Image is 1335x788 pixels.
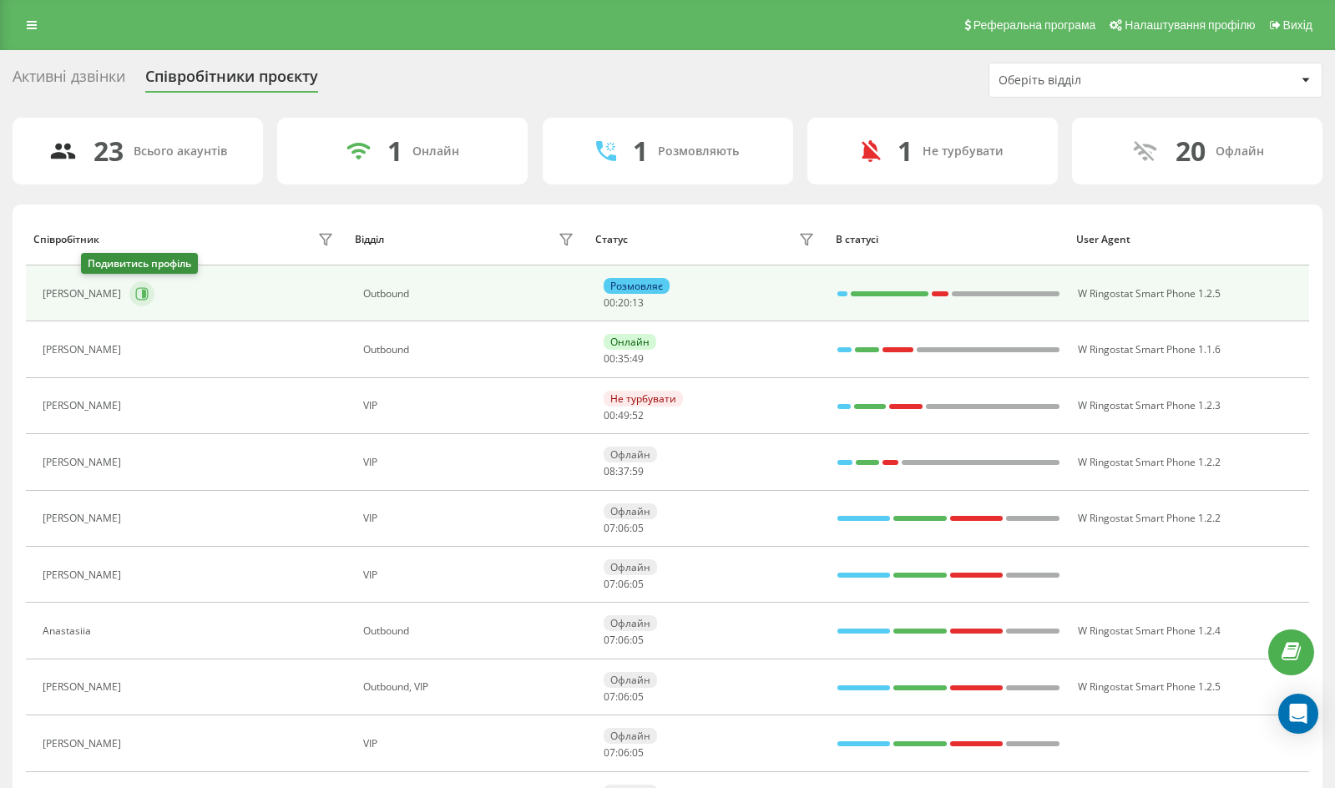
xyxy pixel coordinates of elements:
[604,334,656,350] div: Онлайн
[363,738,578,750] div: VIP
[618,745,630,760] span: 06
[595,234,628,245] div: Статус
[43,400,125,412] div: [PERSON_NAME]
[1283,18,1312,32] span: Вихід
[387,135,402,167] div: 1
[1078,286,1221,301] span: W Ringostat Smart Phone 1.2.5
[1176,135,1206,167] div: 20
[999,73,1198,88] div: Оберіть відділ
[632,689,644,704] span: 05
[604,747,644,759] div: : :
[658,144,739,159] div: Розмовляють
[604,691,644,703] div: : :
[363,400,578,412] div: VIP
[1078,342,1221,356] span: W Ringostat Smart Phone 1.1.6
[1078,511,1221,525] span: W Ringostat Smart Phone 1.2.2
[604,745,615,760] span: 07
[94,135,124,167] div: 23
[632,295,644,310] span: 13
[363,288,578,300] div: Оutbound
[43,625,95,637] div: Anastasiia
[973,18,1096,32] span: Реферальна програма
[355,234,384,245] div: Відділ
[618,633,630,647] span: 06
[1278,694,1318,734] div: Open Intercom Messenger
[618,689,630,704] span: 06
[632,745,644,760] span: 05
[363,569,578,581] div: VIP
[604,408,615,422] span: 00
[363,513,578,524] div: VIP
[632,577,644,591] span: 05
[363,457,578,468] div: VIP
[604,447,657,462] div: Офлайн
[618,464,630,478] span: 37
[632,521,644,535] span: 05
[134,144,227,159] div: Всього акаунтів
[43,513,125,524] div: [PERSON_NAME]
[604,577,615,591] span: 07
[604,297,644,309] div: : :
[632,408,644,422] span: 52
[1216,144,1264,159] div: Офлайн
[604,278,670,294] div: Розмовляє
[43,288,125,300] div: [PERSON_NAME]
[43,457,125,468] div: [PERSON_NAME]
[604,523,644,534] div: : :
[81,253,198,274] div: Подивитись профіль
[1076,234,1301,245] div: User Agent
[33,234,99,245] div: Співробітник
[363,681,578,693] div: Оutbound, VIP
[604,728,657,744] div: Офлайн
[604,633,615,647] span: 07
[604,391,683,407] div: Не турбувати
[604,521,615,535] span: 07
[1078,679,1221,694] span: W Ringostat Smart Phone 1.2.5
[923,144,1004,159] div: Не турбувати
[604,672,657,688] div: Офлайн
[363,344,578,356] div: Оutbound
[412,144,459,159] div: Онлайн
[604,353,644,365] div: : :
[363,625,578,637] div: Оutbound
[43,681,125,693] div: [PERSON_NAME]
[43,738,125,750] div: [PERSON_NAME]
[618,521,630,535] span: 06
[632,464,644,478] span: 59
[618,408,630,422] span: 49
[604,351,615,366] span: 00
[1125,18,1255,32] span: Налаштування профілю
[604,464,615,478] span: 08
[836,234,1060,245] div: В статусі
[618,577,630,591] span: 06
[632,633,644,647] span: 05
[43,344,125,356] div: [PERSON_NAME]
[1078,624,1221,638] span: W Ringostat Smart Phone 1.2.4
[618,295,630,310] span: 20
[604,615,657,631] div: Офлайн
[604,578,644,590] div: : :
[13,68,125,93] div: Активні дзвінки
[604,503,657,519] div: Офлайн
[898,135,913,167] div: 1
[632,351,644,366] span: 49
[1078,398,1221,412] span: W Ringostat Smart Phone 1.2.3
[604,689,615,704] span: 07
[604,466,644,477] div: : :
[618,351,630,366] span: 35
[604,634,644,646] div: : :
[604,295,615,310] span: 00
[43,569,125,581] div: [PERSON_NAME]
[633,135,648,167] div: 1
[604,559,657,575] div: Офлайн
[145,68,318,93] div: Співробітники проєкту
[604,410,644,422] div: : :
[1078,455,1221,469] span: W Ringostat Smart Phone 1.2.2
